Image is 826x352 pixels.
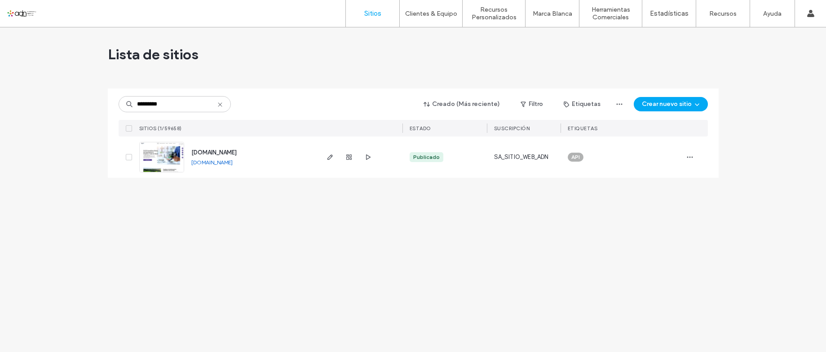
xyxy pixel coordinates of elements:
[405,10,457,18] label: Clientes & Equipo
[650,9,689,18] label: Estadísticas
[512,97,552,111] button: Filtro
[463,6,525,21] label: Recursos Personalizados
[191,159,233,166] a: [DOMAIN_NAME]
[709,10,737,18] label: Recursos
[571,153,580,161] span: API
[410,125,431,132] span: ESTADO
[568,125,598,132] span: ETIQUETAS
[634,97,708,111] button: Crear nuevo sitio
[533,10,572,18] label: Marca Blanca
[494,153,549,162] span: SA_SITIO_WEB_ADN
[416,97,508,111] button: Creado (Más reciente)
[556,97,609,111] button: Etiquetas
[494,125,530,132] span: Suscripción
[763,10,782,18] label: Ayuda
[413,153,440,161] div: Publicado
[139,125,182,132] span: SITIOS (1/59658)
[191,149,237,156] a: [DOMAIN_NAME]
[108,45,199,63] span: Lista de sitios
[579,6,642,21] label: Herramientas Comerciales
[364,9,381,18] label: Sitios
